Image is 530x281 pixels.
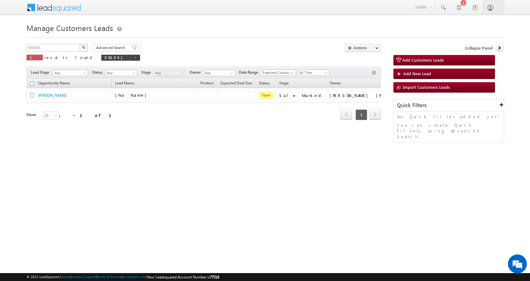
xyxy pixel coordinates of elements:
div: Show [26,112,38,118]
span: 25 [43,113,60,118]
a: Expected Deal Size [217,80,255,88]
span: Product [200,81,214,85]
div: 1 - 1 of 1 [58,112,119,119]
p: You can create Quick Filters using Advanced Search. [397,122,501,139]
span: next [369,109,381,120]
span: results found [44,55,95,60]
span: Status [92,70,105,75]
a: 25 [43,112,59,119]
span: [No Name] [115,92,150,98]
span: Expected Closure Date [261,70,294,76]
span: Advanced Search [96,45,127,51]
span: All Time [298,70,328,76]
span: Owner [330,81,341,85]
span: 77516 [210,275,219,279]
a: About [61,275,70,279]
a: Show All Items [227,70,235,76]
span: Manage Customers Leads [26,23,113,33]
span: Collapse Panel [465,45,492,51]
span: Add Customers Leads [402,57,444,63]
div: Quick Filters [394,99,504,112]
a: Expected Closure Date [261,70,296,76]
input: Type to Search [203,70,235,76]
a: Stage [276,80,292,88]
span: Date Range [239,70,261,75]
span: Import Customers Leads [403,84,450,90]
a: Status [256,80,273,88]
span: Expected Deal Size [221,81,252,85]
img: Search [82,46,85,49]
span: Open [259,91,273,99]
span: Any [105,70,135,76]
span: Any [53,70,86,76]
a: Any [53,70,88,76]
span: Owner [190,70,203,75]
a: Acceptable Use [122,275,146,279]
span: Lead Stage [31,70,52,75]
p: No Quick Filter added yet! [397,114,501,119]
span: Add New Lead [403,71,431,76]
input: Check all records [30,82,34,86]
a: Contact Support [71,275,96,279]
span: Opportunity Name [38,81,70,85]
a: Terms of Service [97,275,121,279]
button: Actions [345,44,381,52]
span: Stage [279,81,289,85]
a: [PERSON_NAME] [38,93,67,98]
a: Any [153,70,185,76]
a: Any [105,70,137,76]
span: Your Leadsquared Account Number is [147,275,219,279]
div: [PERSON_NAME] [PERSON_NAME] [330,93,393,98]
span: Stage [141,70,153,75]
span: Lead Name [112,80,137,88]
span: © 2025 LeadSquared | | | | | [26,274,219,280]
span: 1 [356,109,367,120]
a: prev [340,110,352,120]
a: All Time [297,70,330,76]
span: 1 [30,55,40,60]
a: next [369,110,381,120]
a: Opportunity Name [35,80,73,88]
span: 958991 [104,55,131,60]
span: Any [154,70,184,76]
span: prev [340,109,352,120]
div: Sale Marked [279,93,323,98]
